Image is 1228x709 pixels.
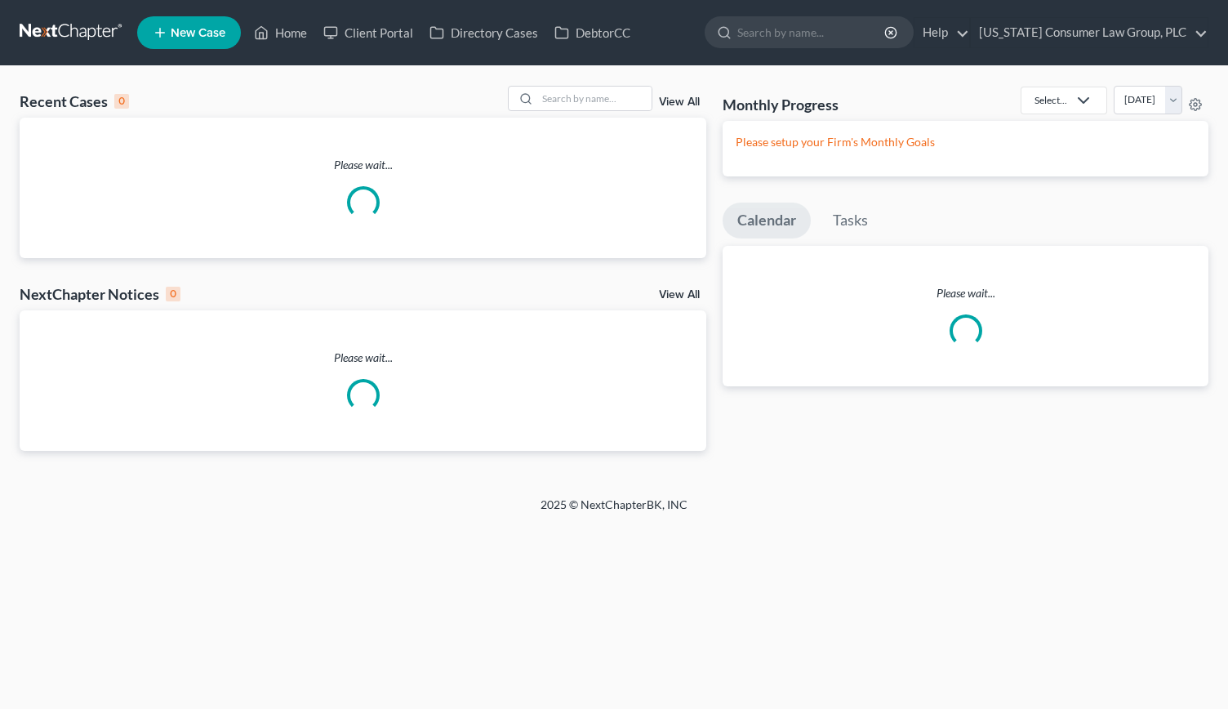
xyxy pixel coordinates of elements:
[315,18,421,47] a: Client Portal
[723,95,839,114] h3: Monthly Progress
[20,91,129,111] div: Recent Cases
[818,203,883,239] a: Tasks
[166,287,180,301] div: 0
[914,18,969,47] a: Help
[659,96,700,108] a: View All
[171,27,225,39] span: New Case
[546,18,638,47] a: DebtorCC
[723,285,1208,301] p: Please wait...
[421,18,546,47] a: Directory Cases
[20,157,706,173] p: Please wait...
[20,350,706,366] p: Please wait...
[1034,93,1067,107] div: Select...
[971,18,1208,47] a: [US_STATE] Consumer Law Group, PLC
[659,289,700,301] a: View All
[20,284,180,304] div: NextChapter Notices
[537,87,652,110] input: Search by name...
[737,17,887,47] input: Search by name...
[723,203,811,239] a: Calendar
[736,134,1195,150] p: Please setup your Firm's Monthly Goals
[246,18,315,47] a: Home
[114,94,129,109] div: 0
[149,497,1079,526] div: 2025 © NextChapterBK, INC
